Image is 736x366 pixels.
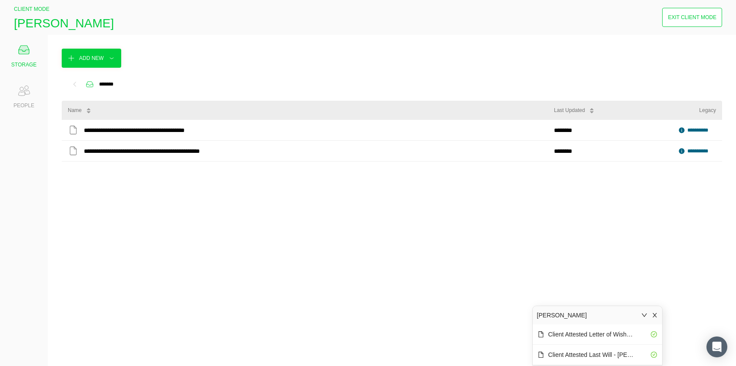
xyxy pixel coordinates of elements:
[641,312,647,318] span: down
[79,54,104,63] div: Add New
[538,352,544,358] span: file
[652,312,658,318] span: close
[14,6,50,12] span: CLIENT MODE
[537,310,587,320] div: [PERSON_NAME]
[14,16,114,30] span: [PERSON_NAME]
[548,330,635,339] div: Client Attested Letter of Wishes - [PERSON_NAME].pdf
[706,336,727,357] div: Open Intercom Messenger
[651,352,657,358] span: check-circle
[62,49,121,68] button: Add New
[13,101,34,110] div: PEOPLE
[554,106,585,115] div: Last Updated
[662,8,722,27] button: Exit Client Mode
[699,106,716,115] div: Legacy
[668,13,716,22] div: Exit Client Mode
[538,331,544,337] span: file
[651,331,657,337] span: check-circle
[548,350,635,359] div: Client Attested Last Will - [PERSON_NAME].pdf
[68,106,82,115] div: Name
[11,60,36,69] div: STORAGE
